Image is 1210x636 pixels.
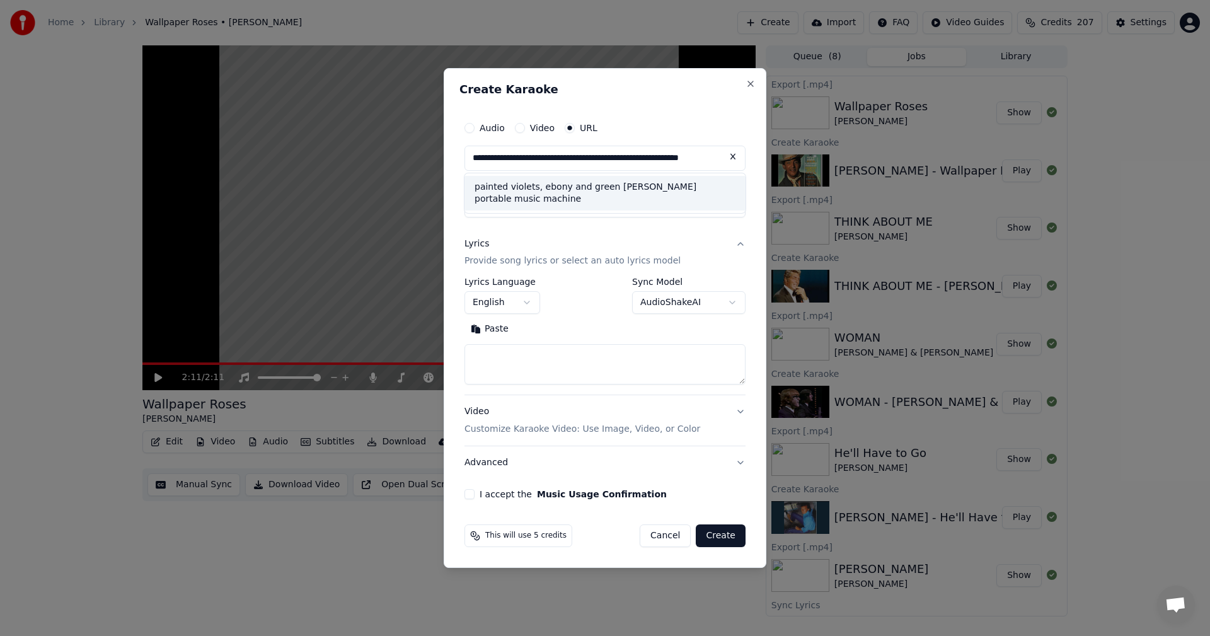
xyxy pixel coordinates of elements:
[464,228,746,278] button: LyricsProvide song lyrics or select an auto lyrics model
[480,490,667,499] label: I accept the
[632,278,746,287] label: Sync Model
[464,278,746,395] div: LyricsProvide song lyrics or select an auto lyrics model
[464,255,681,268] p: Provide song lyrics or select an auto lyrics model
[530,124,555,132] label: Video
[464,446,746,479] button: Advanced
[485,531,567,541] span: This will use 5 credits
[459,84,751,95] h2: Create Karaoke
[464,238,489,250] div: Lyrics
[464,423,700,436] p: Customize Karaoke Video: Use Image, Video, or Color
[464,406,700,436] div: Video
[464,176,746,211] div: painted violets, ebony and green [PERSON_NAME] portable music machine
[537,490,667,499] button: I accept the
[464,396,746,446] button: VideoCustomize Karaoke Video: Use Image, Video, or Color
[464,320,515,340] button: Paste
[640,524,691,547] button: Cancel
[580,124,597,132] label: URL
[696,524,746,547] button: Create
[464,278,540,287] label: Lyrics Language
[480,124,505,132] label: Audio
